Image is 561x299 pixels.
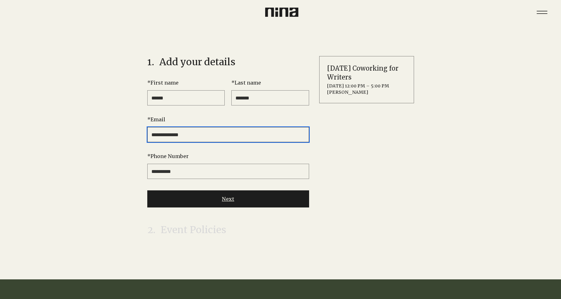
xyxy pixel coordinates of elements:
[147,116,309,123] label: Email
[327,83,406,89] span: [DATE] 12:00 PM – 5:00 PM
[147,224,155,235] span: 2.
[532,3,552,22] button: Menu
[147,224,226,235] h1: Event Policies
[265,8,298,17] img: Nina Logo CMYK_Charcoal.png
[147,79,225,86] label: First name
[147,190,309,207] button: Next
[327,64,406,82] h2: [DATE] Coworking for Writers
[147,152,309,160] label: Phone Number
[147,56,235,67] h1: Add your details
[147,56,154,67] span: 1.
[327,89,406,96] span: [PERSON_NAME]
[231,79,309,86] label: Last name
[532,3,552,22] nav: Site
